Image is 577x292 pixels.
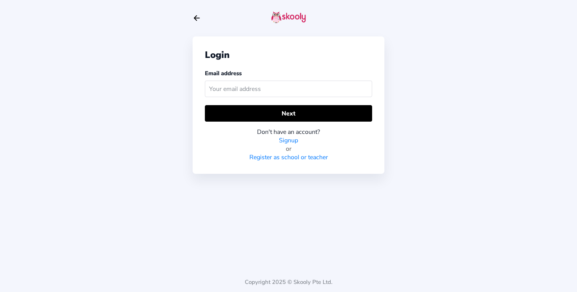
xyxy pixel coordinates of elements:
[205,81,372,97] input: Your email address
[205,49,372,61] div: Login
[205,145,372,153] div: or
[205,128,372,136] div: Don't have an account?
[205,69,242,77] label: Email address
[279,136,298,145] a: Signup
[249,153,328,162] a: Register as school or teacher
[193,14,201,22] button: arrow back outline
[205,105,372,122] button: Next
[271,11,306,23] img: skooly-logo.png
